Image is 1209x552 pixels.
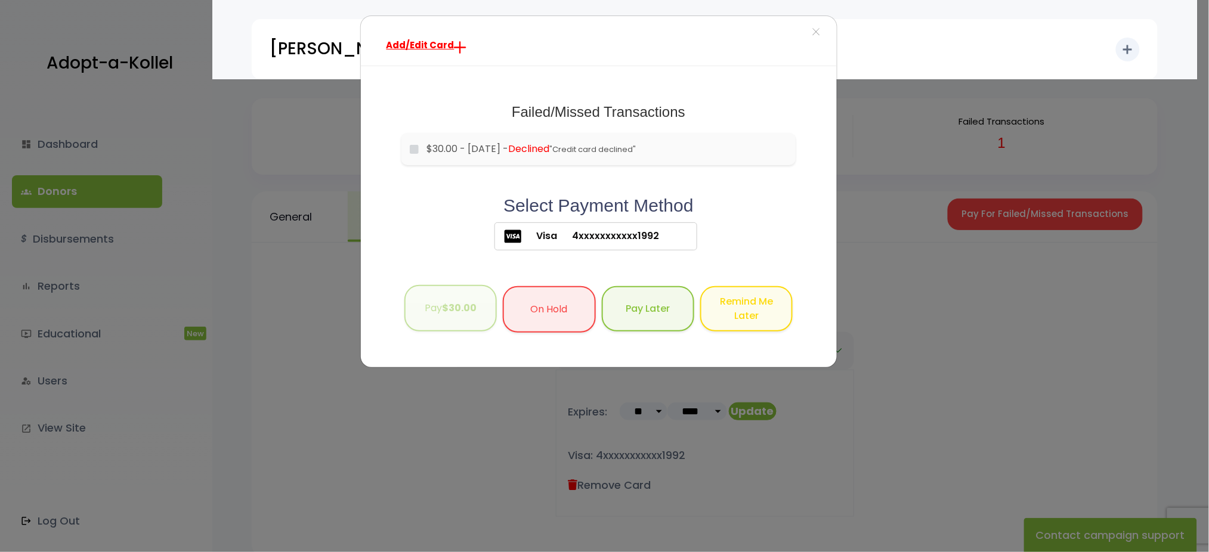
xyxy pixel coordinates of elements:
[796,16,836,49] button: ×
[404,285,497,332] button: Pay$30.00
[378,34,475,57] a: Add/Edit Card
[602,286,694,331] button: Pay Later
[700,286,793,331] button: Remind Me Later
[503,286,595,333] button: On Hold
[401,104,796,121] h1: Failed/Missed Transactions
[812,20,820,45] span: ×
[427,142,787,156] label: $30.00 - [DATE] -
[442,301,477,315] b: $30.00
[558,229,660,243] span: 4xxxxxxxxxxx1992
[386,39,454,51] span: Add/Edit Card
[522,229,558,243] span: Visa
[401,195,796,216] h2: Select Payment Method
[509,142,550,156] span: Declined
[550,144,636,155] span: "Credit card declined"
